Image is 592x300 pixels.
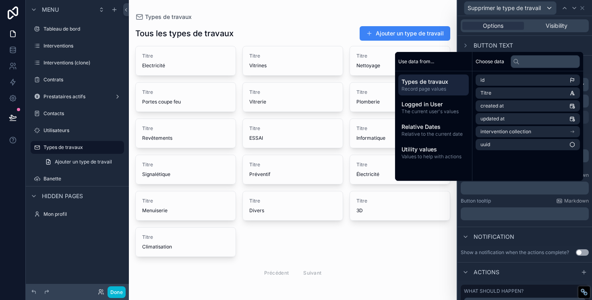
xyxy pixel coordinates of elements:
[461,249,569,256] div: Show a notification when the actions complete?
[31,56,124,69] a: Interventions (clone)
[42,6,59,14] span: Menu
[31,107,124,120] a: Contacts
[564,198,589,204] span: Markdown
[43,43,122,49] label: Interventions
[468,4,541,12] span: Supprimer le type de travail
[474,233,514,241] span: Notification
[42,192,83,200] span: Hidden pages
[31,39,124,52] a: Interventions
[402,78,466,86] span: Types de travaux
[464,288,524,294] label: What should happen?
[40,155,124,168] a: Ajouter un type de travail
[43,93,111,100] label: Prestataires actifs
[402,123,466,131] span: Relative Dates
[402,131,466,137] span: Relative to the current date
[43,77,122,83] label: Contrats
[31,141,124,154] a: Types de travaux
[31,208,124,221] a: Mon profil
[402,145,466,153] span: Utility values
[580,288,588,296] div: Restore Info Box &#10;&#10;NoFollow Info:&#10; META-Robots NoFollow: &#09;false&#10; META-Robots ...
[31,172,124,185] a: Banette
[402,108,466,115] span: The current user's values
[31,73,124,86] a: Contrats
[43,176,122,182] label: Banette
[108,286,126,298] button: Done
[55,159,112,165] span: Ajouter un type de travail
[483,22,503,30] span: Options
[461,198,491,204] label: Button tooltip
[461,207,589,220] div: scrollable content
[31,90,124,103] a: Prestataires actifs
[395,71,472,166] div: scrollable content
[402,86,466,92] span: Record page values
[556,198,589,204] a: Markdown
[43,211,122,217] label: Mon profil
[476,58,504,65] span: Choose data
[43,110,122,117] label: Contacts
[402,153,466,160] span: Values to help with actions
[474,41,513,50] span: Button text
[464,1,557,15] button: Supprimer le type de travail
[474,268,499,276] span: Actions
[43,60,122,66] label: Interventions (clone)
[43,26,122,32] label: Tableau de bord
[546,22,567,30] span: Visibility
[461,182,589,194] div: scrollable content
[31,23,124,35] a: Tableau de bord
[43,144,119,151] label: Types de travaux
[402,100,466,108] span: Logged in User
[398,58,434,65] span: Use data from...
[31,124,124,137] a: Utilisateurs
[43,127,122,134] label: Utilisateurs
